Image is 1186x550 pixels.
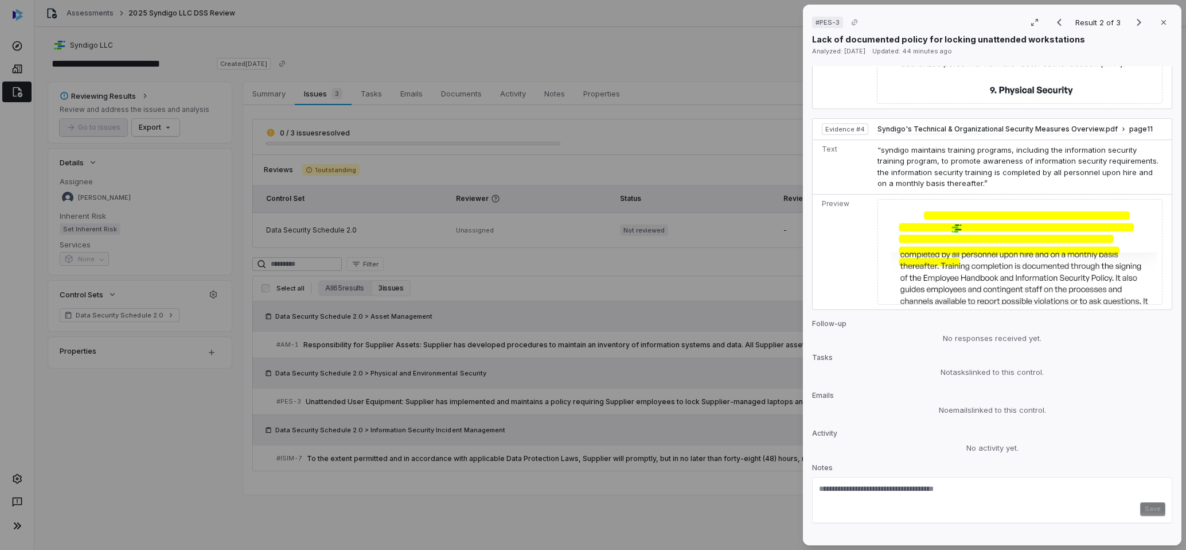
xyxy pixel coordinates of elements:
[812,47,865,55] span: Analyzed: [DATE]
[1048,16,1071,29] button: Previous result
[1075,16,1123,29] p: Result 2 of 3
[812,391,1172,405] p: Emails
[1128,16,1150,29] button: Next result
[877,125,1118,134] span: Syndigo's Technical & Organizational Security Measures Overview.pdf
[1129,125,1153,134] span: page 11
[812,333,1172,344] div: No responses received yet.
[812,319,1172,333] p: Follow-up
[812,463,1172,477] p: Notes
[941,367,1044,377] span: No tasks linked to this control.
[812,353,1172,367] p: Tasks
[877,125,1153,134] button: Syndigo's Technical & Organizational Security Measures Overview.pdfpage11
[939,405,1046,415] span: No emails linked to this control.
[813,140,873,194] td: Text
[877,145,1158,188] span: “syndigo maintains training programs, including the information security training program, to pro...
[877,199,1162,305] img: fb353fb1453644279df05356a802d5a7_original.jpg_w1200.jpg
[872,47,952,55] span: Updated: 44 minutes ago
[812,443,1172,454] div: No activity yet.
[844,12,865,33] button: Copy link
[812,429,1172,443] p: Activity
[816,18,840,27] span: # PES-3
[812,33,1085,45] p: Lack of documented policy for locking unattended workstations
[825,125,865,134] span: Evidence # 4
[813,194,873,309] td: Preview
